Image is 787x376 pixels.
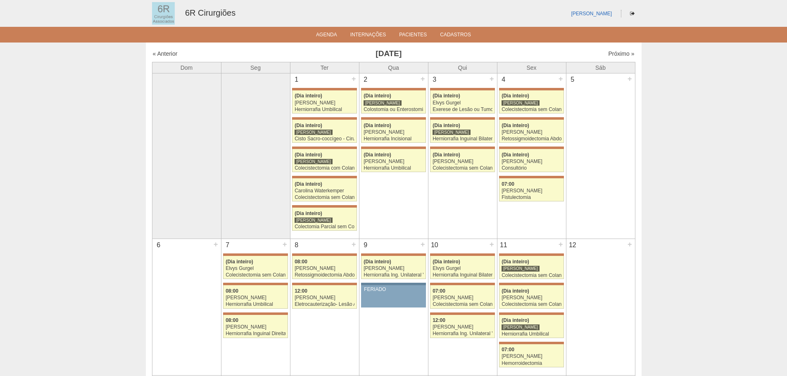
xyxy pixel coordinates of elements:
div: Herniorrafia Umbilical [295,107,354,112]
span: (Dia inteiro) [502,288,529,294]
div: + [557,73,564,84]
div: Colecistectomia sem Colangiografia [295,195,354,200]
div: [PERSON_NAME] [295,129,333,135]
div: Key: Maria Braido [361,147,426,149]
a: (Dia inteiro) [PERSON_NAME] Herniorrafia Incisional [361,120,426,143]
a: (Dia inteiro) [PERSON_NAME] Herniorrafia Umbilical [361,149,426,172]
div: Key: Maria Braido [292,253,357,256]
a: Cadastros [440,32,471,40]
div: [PERSON_NAME] [364,100,402,106]
span: (Dia inteiro) [502,317,529,323]
a: Agenda [316,32,337,40]
div: Key: Maria Braido [499,176,564,178]
div: Key: Maria Braido [499,253,564,256]
div: Key: Maria Braido [361,117,426,120]
div: Key: Maria Braido [430,283,495,285]
div: 9 [359,239,372,251]
div: Colecistectomia sem Colangiografia VL [502,302,561,307]
div: Colostomia ou Enterostomia [364,107,423,112]
div: Herniorrafia Inguinal Bilateral [433,272,492,278]
th: Sex [497,62,566,73]
a: (Dia inteiro) [PERSON_NAME] Colecistectomia sem Colangiografia VL [499,90,564,114]
div: Key: Maria Braido [499,312,564,315]
span: 12:00 [433,317,445,323]
div: Retossigmoidectomia Abdominal [295,272,354,278]
a: (Dia inteiro) [PERSON_NAME] Consultório [499,149,564,172]
a: (Dia inteiro) Elvys Gurgel Colecistectomia sem Colangiografia VL [223,256,288,279]
div: Key: Maria Braido [499,342,564,344]
div: 5 [566,73,579,86]
div: + [212,239,219,250]
span: 08:00 [295,259,307,265]
div: [PERSON_NAME] [502,265,540,272]
span: (Dia inteiro) [364,259,391,265]
a: (Dia inteiro) Elvys Gurgel Exerese de Lesão ou Tumor de Pele [430,90,495,114]
div: [PERSON_NAME] [502,159,561,164]
div: [PERSON_NAME] [226,324,285,330]
div: 3 [428,73,441,86]
div: Elvys Gurgel [433,100,492,106]
th: Seg [221,62,290,73]
div: [PERSON_NAME] [502,354,561,359]
div: 6 [152,239,165,251]
div: [PERSON_NAME] [295,266,354,271]
div: [PERSON_NAME] [364,159,423,164]
div: Key: Maria Braido [292,147,357,149]
div: + [419,239,426,250]
span: (Dia inteiro) [502,93,529,99]
div: [PERSON_NAME] [295,100,354,106]
div: + [419,73,426,84]
span: 07:00 [502,181,514,187]
div: [PERSON_NAME] [502,295,561,300]
div: Key: Maria Braido [292,176,357,178]
span: (Dia inteiro) [502,259,529,265]
div: 11 [497,239,510,251]
div: + [350,73,357,84]
a: (Dia inteiro) [PERSON_NAME] Colecistectomia com Colangiografia VL [292,149,357,172]
th: Dom [152,62,221,73]
span: (Dia inteiro) [502,152,529,158]
div: Colecistectomia sem Colangiografia VL [226,272,285,278]
div: [PERSON_NAME] [295,217,333,223]
div: Key: Maria Braido [430,253,495,256]
div: Key: Maria Braido [292,117,357,120]
span: (Dia inteiro) [364,152,391,158]
a: 6R Cirurgiões [185,8,235,17]
span: 07:00 [502,347,514,352]
div: Key: Maria Braido [223,253,288,256]
div: 1 [290,73,303,86]
span: (Dia inteiro) [295,123,322,128]
div: Herniorrafia Umbilical [364,166,423,171]
span: (Dia inteiro) [433,152,460,158]
div: [PERSON_NAME] [364,130,423,135]
span: 07:00 [433,288,445,294]
span: (Dia inteiro) [364,123,391,128]
div: Herniorrafia Inguinal Direita [226,331,285,336]
a: Próximo » [608,50,634,57]
div: Hemorroidectomia [502,361,561,366]
div: Key: Maria Braido [361,88,426,90]
th: Qui [428,62,497,73]
div: [PERSON_NAME] [226,295,285,300]
a: (Dia inteiro) [PERSON_NAME] Herniorrafia Inguinal Bilateral [430,120,495,143]
div: + [350,239,357,250]
div: Key: Maria Braido [499,147,564,149]
div: Colecistectomia sem Colangiografia VL [502,273,561,278]
div: Colectomia Parcial sem Colostomia [295,224,354,229]
div: Key: Maria Braido [499,117,564,120]
a: (Dia inteiro) [PERSON_NAME] Colectomia Parcial sem Colostomia [292,208,357,231]
div: Key: Maria Braido [430,312,495,315]
div: + [488,73,495,84]
div: [PERSON_NAME] [502,100,540,106]
div: Herniorrafia Ing. Unilateral VL [364,272,423,278]
div: Colecistectomia sem Colangiografia VL [433,166,492,171]
div: Colecistectomia sem Colangiografia VL [502,107,561,112]
span: (Dia inteiro) [295,210,322,216]
div: Key: Maria Braido [430,117,495,120]
span: (Dia inteiro) [364,93,391,99]
div: [PERSON_NAME] [502,188,561,194]
div: FERIADO [364,287,423,292]
div: [PERSON_NAME] [433,295,492,300]
a: (Dia inteiro) [PERSON_NAME] Colecistectomia sem Colangiografia VL [499,256,564,279]
th: Ter [290,62,359,73]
